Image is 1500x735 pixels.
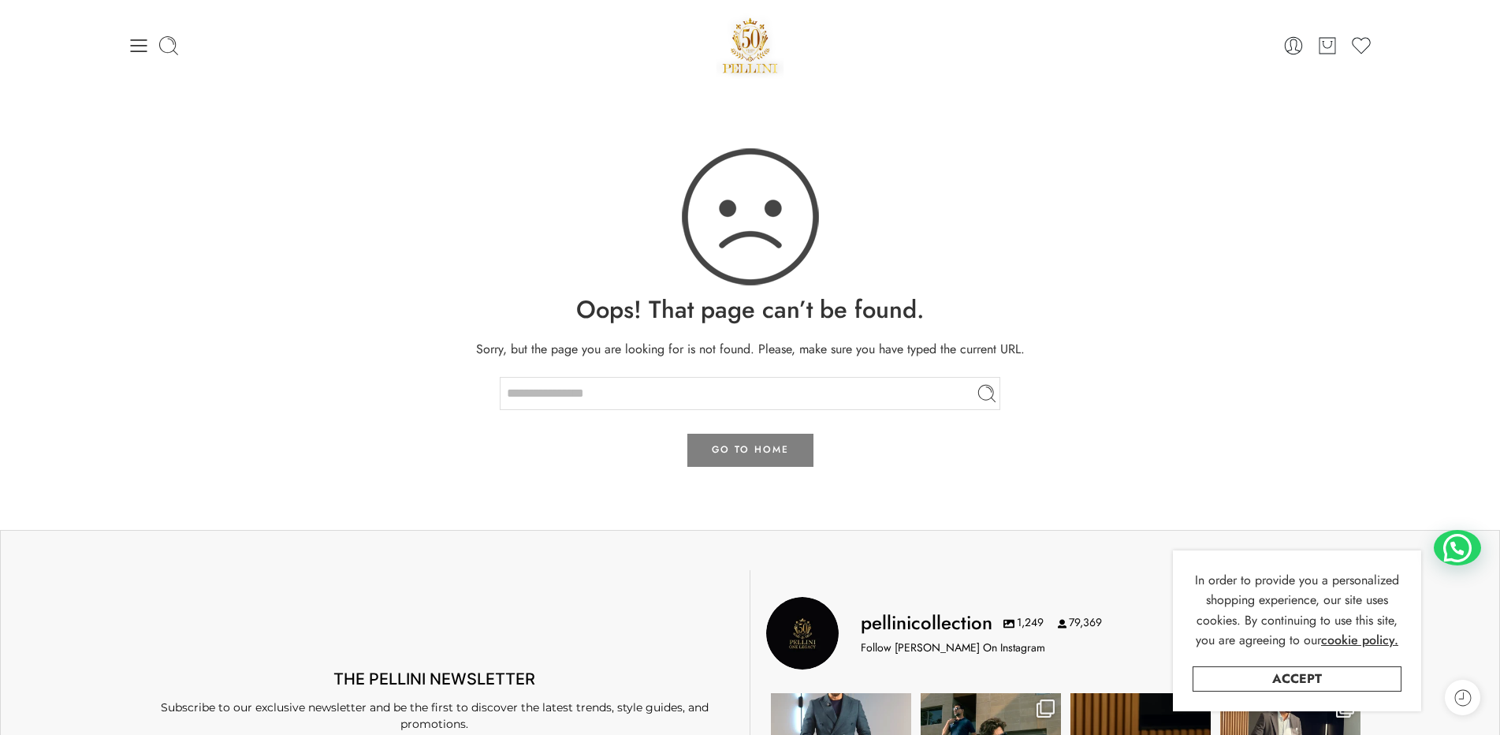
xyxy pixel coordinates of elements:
[717,12,784,79] img: Pellini
[861,640,1045,656] p: Follow [PERSON_NAME] On Instagram
[766,597,1365,670] a: Pellini Collection pellinicollection 1,249 79,369 Follow [PERSON_NAME] On Instagram
[1282,35,1305,57] a: Login / Register
[1321,630,1398,651] a: cookie policy.
[687,434,813,467] a: GO TO HOME
[1195,571,1399,650] span: In order to provide you a personalized shopping experience, our site uses cookies. By continuing ...
[128,293,1373,326] h1: Oops! That page can’t be found.
[333,670,535,688] span: THE PELLINI NEWSLETTER
[861,610,992,636] h3: pellinicollection
[1003,615,1044,631] span: 1,249
[1350,35,1372,57] a: Wishlist
[717,12,784,79] a: Pellini -
[1316,35,1338,57] a: Cart
[679,146,821,288] img: 404
[161,700,709,731] span: Subscribe to our exclusive newsletter and be the first to discover the latest trends, style guide...
[1058,615,1102,631] span: 79,369
[1193,666,1401,692] a: Accept
[128,339,1373,360] p: Sorry, but the page you are looking for is not found. Please, make sure you have typed the curren...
